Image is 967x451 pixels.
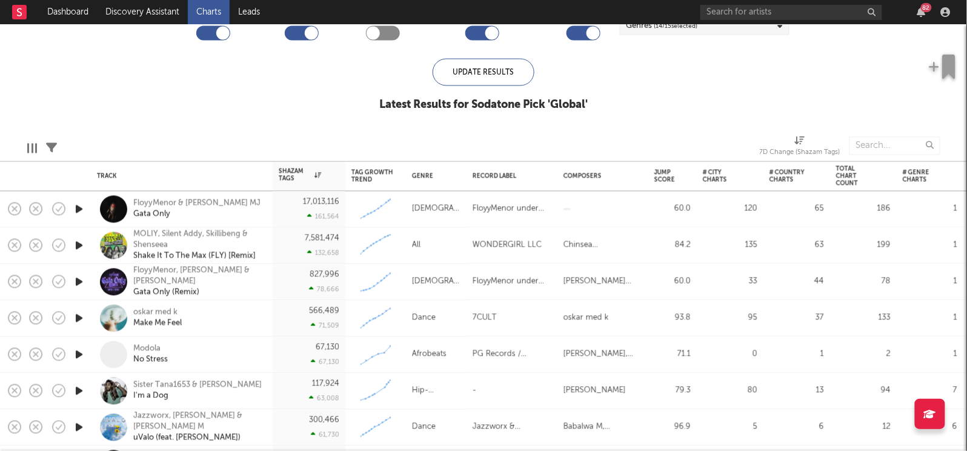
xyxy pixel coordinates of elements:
div: Record Label [473,173,545,180]
div: 827,996 [310,271,339,279]
div: 1 [903,311,957,326]
div: 133 [836,311,891,326]
div: 566,489 [309,307,339,315]
div: 17,013,116 [303,198,339,206]
div: 7D Change (Shazam Tags) [760,146,840,161]
div: Chinsea [PERSON_NAME], [PERSON_NAME] Ama [PERSON_NAME] [PERSON_NAME], [PERSON_NAME] [563,238,642,253]
div: 65 [769,202,824,216]
div: Hip-Hop/Rap [412,384,460,398]
div: 67,130 [316,344,339,352]
div: 71.1 [654,347,691,362]
div: 7D Change (Shazam Tags) [760,131,840,166]
div: 6 [769,420,824,435]
span: ( 14 / 15 selected) [654,19,698,33]
div: [PERSON_NAME], Temidola Humanroot [563,347,642,362]
div: uValo (feat. [PERSON_NAME]) [133,433,264,444]
div: Dance [412,420,436,435]
div: [PERSON_NAME] [PERSON_NAME], [PERSON_NAME], [PERSON_NAME], [PERSON_NAME], [PERSON_NAME], [PERSON_... [563,275,642,289]
div: Shake It To The Max (FLY) [Remix] [133,251,264,262]
div: 2 [836,347,891,362]
div: 300,466 [309,416,339,424]
div: # Country Charts [769,169,806,184]
input: Search for artists [700,5,882,20]
div: 67,130 [311,358,339,366]
div: 71,509 [311,322,339,330]
div: MOLIY, Silent Addy, Skillibeng & Shenseea [133,229,264,251]
a: MOLIY, Silent Addy, Skillibeng & ShenseeaShake It To The Max (FLY) [Remix] [133,229,264,262]
div: 93.8 [654,311,691,326]
div: # City Charts [703,169,739,184]
div: 95 [703,311,757,326]
div: Filters [46,131,57,166]
div: 0 [703,347,757,362]
a: ModolaNo Stress [133,344,168,366]
div: Composers [563,173,636,180]
div: FloyyMenor under exclusive license to UnitedMasters LLC [473,202,551,216]
div: 13 [769,384,824,398]
a: oskar med kMake Me Feel [133,307,182,329]
div: 7,581,474 [305,235,339,242]
input: Search... [849,137,940,155]
div: [PERSON_NAME] [563,384,626,398]
label: New entries only [355,12,411,26]
div: 1 [903,275,957,289]
div: FloyyMenor & [PERSON_NAME] MJ [133,198,261,209]
div: Genres [626,19,698,33]
div: 132,658 [307,249,339,257]
div: 61,730 [311,431,339,439]
div: 186 [836,202,891,216]
div: 33 [703,275,757,289]
div: 82 [921,3,932,12]
span: Exclude enormous artists [255,12,349,26]
div: 78,666 [309,286,339,293]
div: 80 [703,384,757,398]
div: 135 [703,238,757,253]
div: Latest Results for Sodatone Pick ' Global ' [379,98,588,113]
div: 63,008 [309,395,339,403]
div: Gata Only (Remix) [133,287,264,298]
label: Exclude [DEMOGRAPHIC_DATA] Tracks [417,12,548,26]
div: 84.2 [654,238,691,253]
div: [DEMOGRAPHIC_DATA] [412,275,460,289]
div: 60.0 [654,202,691,216]
label: English songs only [554,12,614,26]
div: FloyyMenor under exclusive license to UnitedMasters LLC [473,275,551,289]
a: Sister Tana1653 & [PERSON_NAME]I'm a Dog [133,380,262,402]
div: 5 [703,420,757,435]
div: 78 [836,275,891,289]
div: No Stress [133,355,168,366]
div: 161,564 [307,213,339,221]
div: 63 [769,238,824,253]
div: WONDERGIRL LLC [473,238,542,253]
div: Tag Growth Trend [351,169,394,184]
div: [DEMOGRAPHIC_DATA] [412,202,460,216]
div: Afrobeats [412,347,447,362]
div: Sister Tana1653 & [PERSON_NAME] [133,380,262,391]
div: Jump Score [654,169,675,184]
div: Update Results [433,59,534,86]
div: 94 [836,384,891,398]
div: - [473,384,476,398]
div: Dance [412,311,436,326]
div: 199 [836,238,891,253]
div: Babalwa M, [PERSON_NAME] [563,420,642,435]
div: 79.3 [654,384,691,398]
div: 1 [903,347,957,362]
div: Shazam Tags [279,168,321,182]
div: 6 [903,420,957,435]
a: Jazzworx, [PERSON_NAME] & [PERSON_NAME] MuValo (feat. [PERSON_NAME]) [133,411,264,444]
div: 60.0 [654,275,691,289]
div: oskar med k [563,311,609,326]
div: 117,924 [312,380,339,388]
div: 37 [769,311,824,326]
div: All [412,238,420,253]
div: 1 [903,238,957,253]
div: # Genre Charts [903,169,939,184]
div: 1 [769,347,824,362]
div: Jazzworx & Thukuthela / EMPIRE [473,420,551,435]
a: FloyyMenor & [PERSON_NAME] MJGata Only [133,198,261,220]
div: Total Chart Count [836,165,872,187]
div: Modola [133,344,168,355]
div: Make Me Feel [133,318,182,329]
div: 7CULT [473,311,497,326]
